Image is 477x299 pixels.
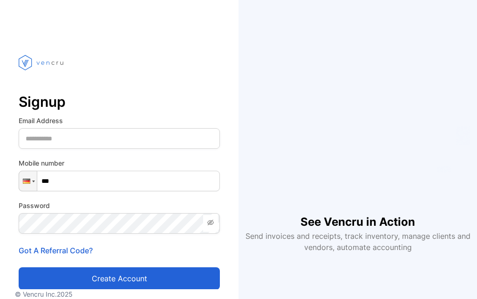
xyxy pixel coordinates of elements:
label: Password [19,201,220,210]
label: Email Address [19,116,220,125]
p: Signup [19,90,220,113]
label: Mobile number [19,158,220,168]
div: Germany: + 49 [19,171,37,191]
iframe: YouTube video player [262,47,453,199]
img: vencru logo [19,37,65,88]
p: Got A Referral Code? [19,245,220,256]
h1: See Vencru in Action [300,199,415,230]
button: Create account [19,267,220,290]
p: Send invoices and receipts, track inventory, manage clients and vendors, automate accounting [238,230,477,253]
